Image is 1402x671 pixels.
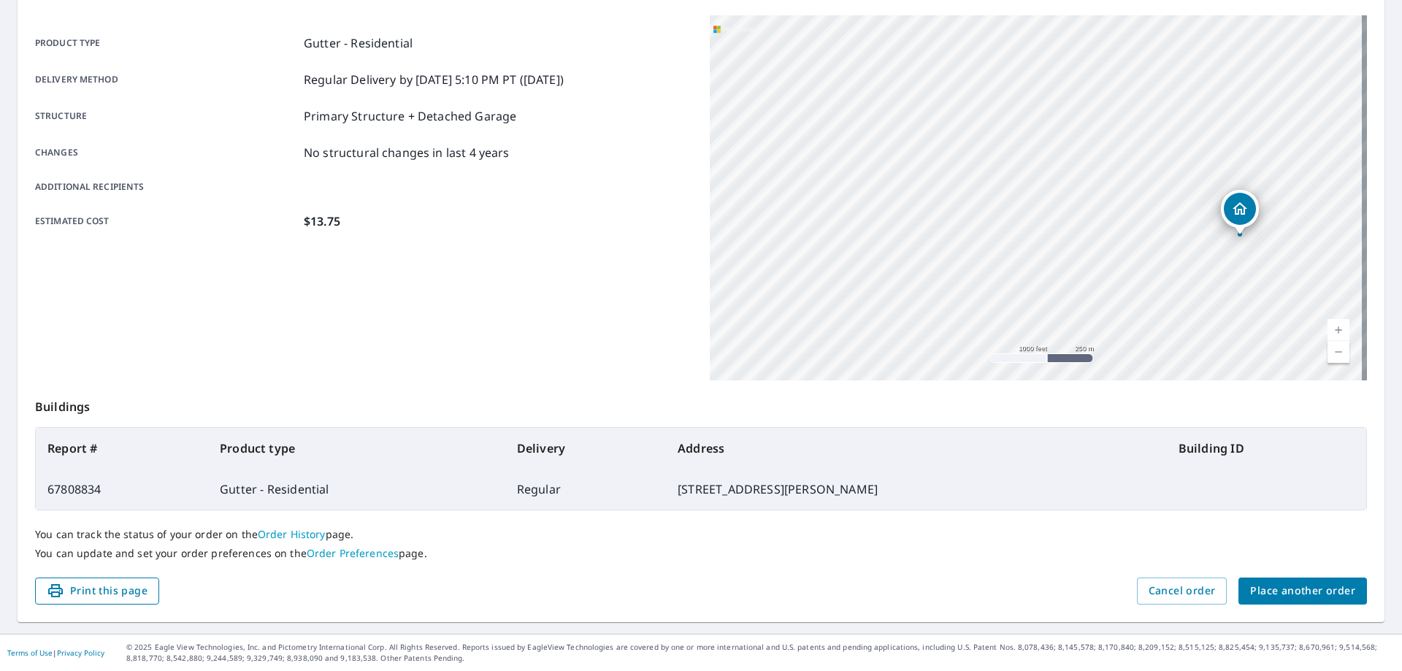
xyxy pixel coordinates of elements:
[304,144,510,161] p: No structural changes in last 4 years
[35,71,298,88] p: Delivery method
[35,180,298,193] p: Additional recipients
[505,469,666,510] td: Regular
[1328,319,1349,341] a: Current Level 15, Zoom In
[35,528,1367,541] p: You can track the status of your order on the page.
[1328,341,1349,363] a: Current Level 15, Zoom Out
[208,428,505,469] th: Product type
[304,107,516,125] p: Primary Structure + Detached Garage
[304,212,340,230] p: $13.75
[57,648,104,658] a: Privacy Policy
[36,469,208,510] td: 67808834
[1238,578,1367,605] button: Place another order
[36,428,208,469] th: Report #
[1250,582,1355,600] span: Place another order
[47,582,148,600] span: Print this page
[126,642,1395,664] p: © 2025 Eagle View Technologies, Inc. and Pictometry International Corp. All Rights Reserved. Repo...
[505,428,666,469] th: Delivery
[35,34,298,52] p: Product type
[304,34,413,52] p: Gutter - Residential
[258,527,326,541] a: Order History
[666,469,1167,510] td: [STREET_ADDRESS][PERSON_NAME]
[1167,428,1366,469] th: Building ID
[666,428,1167,469] th: Address
[1137,578,1227,605] button: Cancel order
[307,546,399,560] a: Order Preferences
[35,212,298,230] p: Estimated cost
[208,469,505,510] td: Gutter - Residential
[35,380,1367,427] p: Buildings
[35,578,159,605] button: Print this page
[1221,190,1259,235] div: Dropped pin, building 1, Residential property, 2344 W Mills Dr Orange, CA 92868
[35,107,298,125] p: Structure
[7,648,104,657] p: |
[35,144,298,161] p: Changes
[1149,582,1216,600] span: Cancel order
[35,547,1367,560] p: You can update and set your order preferences on the page.
[7,648,53,658] a: Terms of Use
[304,71,564,88] p: Regular Delivery by [DATE] 5:10 PM PT ([DATE])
